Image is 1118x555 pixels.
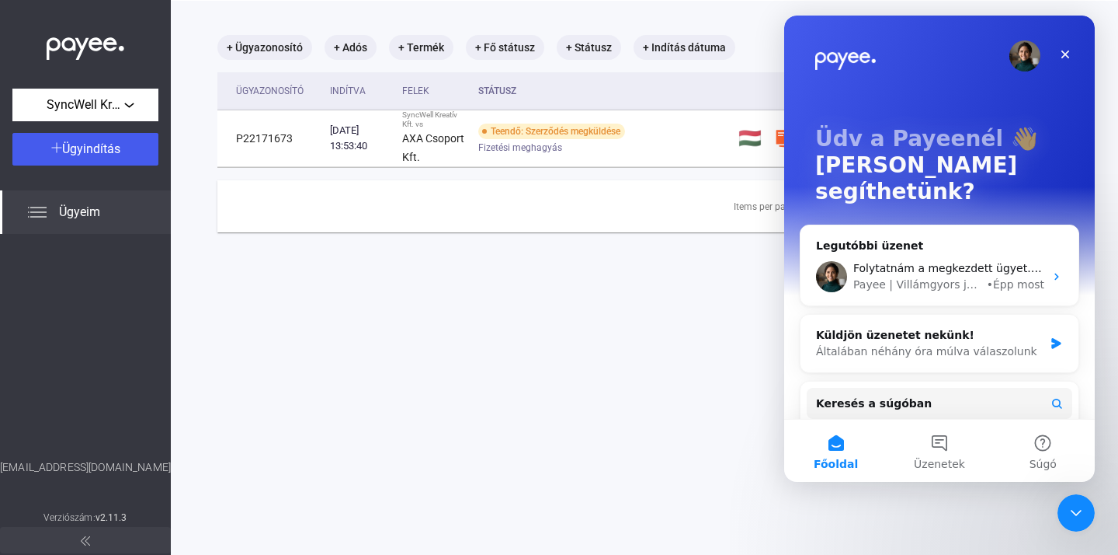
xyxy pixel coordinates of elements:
[47,29,124,61] img: white-payee-white-dot.svg
[217,35,312,60] mat-chip: + Ügyazonosító
[236,82,318,100] div: Ügyazonosító
[478,124,625,139] div: Teendő: Szerződés megküldése
[402,82,429,100] div: Felek
[245,443,273,454] span: Súgó
[466,35,544,60] mat-chip: + Fő státusz
[51,142,62,153] img: plus-white.svg
[217,110,324,167] td: P22171673
[32,380,148,396] span: Keresés a súgóban
[472,72,732,110] th: Státusz
[32,312,259,328] div: Küldjön üzenetet nekünk!
[103,404,207,466] button: Üzenetek
[59,203,100,222] span: Ügyeim
[784,16,1095,482] iframe: Intercom live chat
[81,536,90,546] img: arrow-double-left-grey.svg
[236,82,304,100] div: Ügyazonosító
[95,512,127,523] strong: v2.11.3
[267,25,295,53] div: Bezárás
[47,96,124,114] span: SyncWell Kreatív Kft.
[16,298,295,358] div: Küldjön üzenetet nekünk!Általában néhány óra múlva válaszolunk
[23,372,288,403] button: Keresés a súgóban
[325,35,377,60] mat-chip: + Adós
[734,197,798,216] div: Items per page:
[402,110,466,129] div: SyncWell Kreatív Kft. vs
[69,261,200,277] div: Payee | Villámgyors jogi lépések
[330,82,390,100] div: Indítva
[1057,494,1095,532] iframe: Intercom live chat
[330,123,390,154] div: [DATE] 13:53:40
[557,35,621,60] mat-chip: + Státusz
[389,35,453,60] mat-chip: + Termék
[402,82,466,100] div: Felek
[12,133,158,166] button: Ügyindítás
[330,82,366,100] div: Indítva
[12,89,158,121] button: SyncWell Kreatív Kft.
[634,35,735,60] mat-chip: + Indítás dátuma
[30,443,74,454] span: Főoldal
[69,246,510,259] span: Folytatnám a megkezdett ügyet....mit kell tennem, mert már [PERSON_NAME]...?
[203,261,260,277] div: • Épp most
[62,141,120,156] span: Ügyindítás
[732,110,768,167] td: 🇭🇺
[32,328,259,344] div: Általában néhány óra múlva válaszolunk
[402,132,464,163] strong: AXA Csoport Kft.
[774,129,793,148] img: szamlazzhu-mini
[207,404,311,466] button: Súgó
[478,138,562,157] span: Fizetési meghagyás
[28,203,47,222] img: list.svg
[130,443,181,454] span: Üzenetek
